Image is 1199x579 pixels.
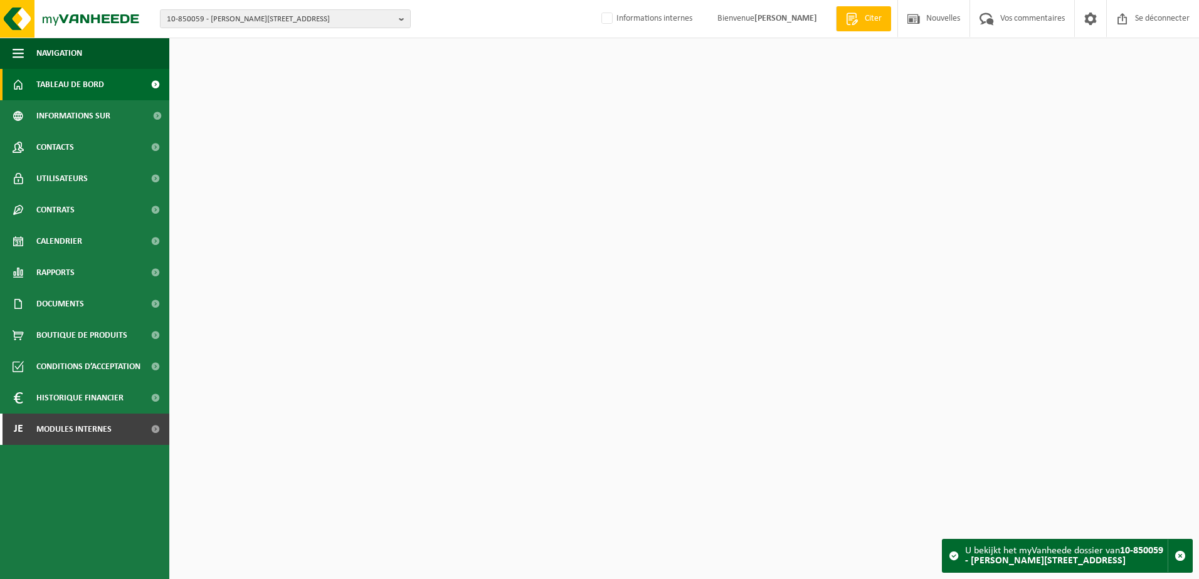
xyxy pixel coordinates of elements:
span: 10-850059 - [PERSON_NAME][STREET_ADDRESS] [167,10,394,29]
span: Rapports [36,257,75,288]
a: Citer [836,6,891,31]
font: Bienvenue [717,14,817,23]
span: Documents [36,288,84,320]
strong: [PERSON_NAME] [754,14,817,23]
span: Navigation [36,38,82,69]
span: Citer [862,13,885,25]
span: Tableau de bord [36,69,104,100]
span: Je [13,414,24,445]
div: U bekijkt het myVanheede dossier van [965,540,1168,572]
button: 10-850059 - [PERSON_NAME][STREET_ADDRESS] [160,9,411,28]
span: Historique financier [36,382,124,414]
span: Informations sur l’entreprise [36,100,145,132]
span: Contrats [36,194,75,226]
span: Calendrier [36,226,82,257]
span: Modules internes [36,414,112,445]
label: Informations internes [599,9,692,28]
span: Conditions d’acceptation [36,351,140,382]
span: Boutique de produits [36,320,127,351]
span: Contacts [36,132,74,163]
strong: 10-850059 - [PERSON_NAME][STREET_ADDRESS] [965,546,1163,566]
span: Utilisateurs [36,163,88,194]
